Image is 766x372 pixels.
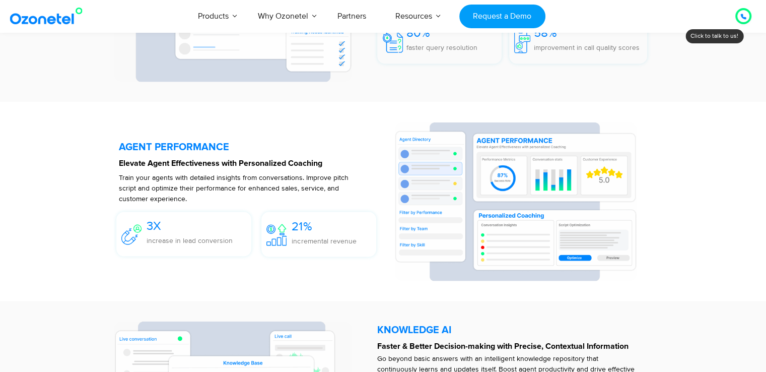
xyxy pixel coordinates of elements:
[119,142,384,152] h5: AGENT PERFORMANCE
[147,235,233,245] p: increase in lead conversion
[377,325,648,335] h5: KNOWLEDGE AI​​
[292,219,312,233] span: 21%
[119,159,322,167] strong: Elevate Agent Effectiveness with Personalized Coaching
[266,224,287,245] img: 21%
[534,42,640,53] p: improvement in call quality scores
[119,172,349,204] p: Train your agents with detailed insights from conversations. Improve pitch script and optimize th...
[459,5,545,28] a: Request a Demo
[292,235,356,246] p: incremental revenue
[406,26,430,40] span: 80%
[534,26,557,40] span: 58%
[121,224,142,244] img: 3X
[514,31,530,53] img: 58%
[383,31,403,52] img: 80%
[147,218,161,233] span: 3X
[377,342,629,350] strong: Faster & Better Decision-making with Precise, Contextual Information
[406,42,477,53] p: faster query resolution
